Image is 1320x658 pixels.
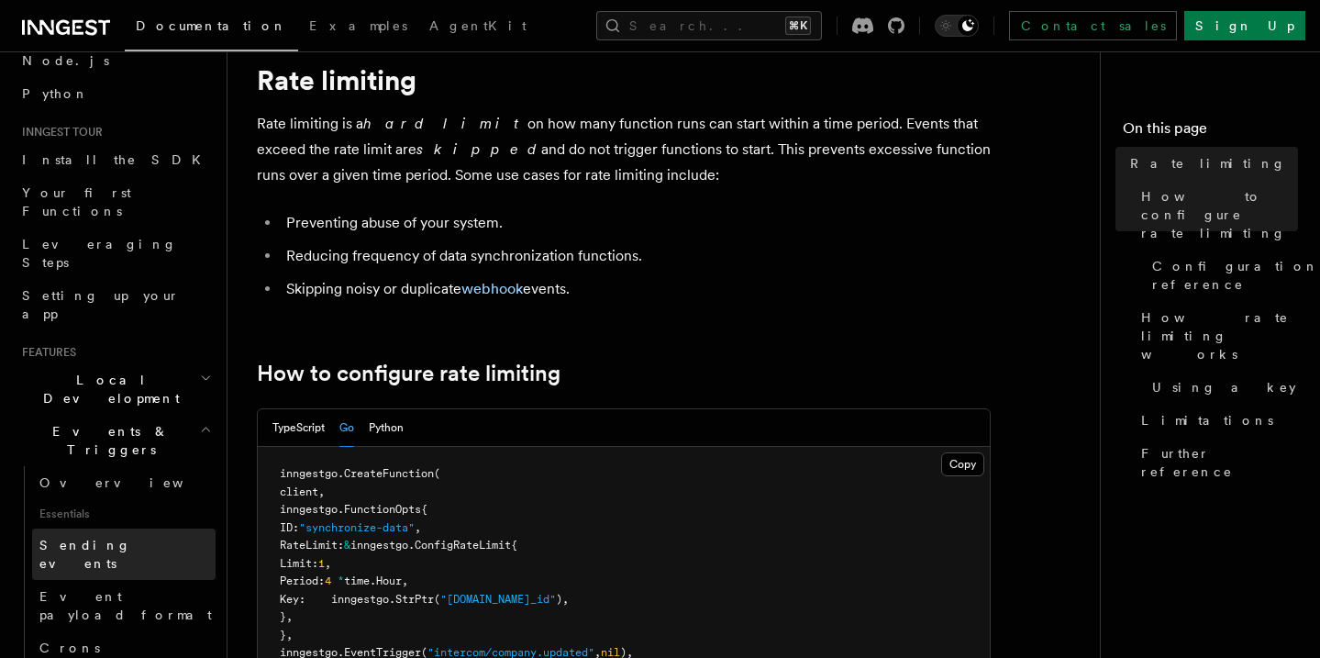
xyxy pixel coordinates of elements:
[1141,444,1298,481] span: Further reference
[39,589,212,622] span: Event payload format
[125,6,298,51] a: Documentation
[369,409,404,447] button: Python
[280,610,293,623] span: },
[1134,301,1298,371] a: How rate limiting works
[344,574,408,587] span: time.Hour,
[280,593,395,606] span: Key: inngestgo.
[15,176,216,228] a: Your first Functions
[15,143,216,176] a: Install the SDK
[434,467,440,480] span: (
[15,44,216,77] a: Node.js
[32,466,216,499] a: Overview
[272,409,325,447] button: TypeScript
[280,629,293,641] span: },
[280,539,344,552] span: RateLimit:
[1123,147,1298,180] a: Rate limiting
[39,641,100,655] span: Crons
[325,557,331,570] span: ,
[1134,180,1298,250] a: How to configure rate limiting
[596,11,822,40] button: Search...⌘K
[339,409,354,447] button: Go
[344,539,350,552] span: &
[39,538,131,571] span: Sending events
[415,521,421,534] span: ,
[1134,404,1298,437] a: Limitations
[15,371,200,407] span: Local Development
[1009,11,1177,40] a: Contact sales
[1123,117,1298,147] h4: On this page
[22,288,180,321] span: Setting up your app
[325,574,331,587] span: 4
[281,243,991,269] li: Reducing frequency of data synchronization functions.
[280,503,427,516] span: inngestgo.FunctionOpts{
[281,210,991,236] li: Preventing abuse of your system.
[257,361,560,386] a: How to configure rate limiting
[32,580,216,631] a: Event payload format
[15,279,216,330] a: Setting up your app
[1141,308,1298,363] span: How rate limiting works
[15,228,216,279] a: Leveraging Steps
[280,521,299,534] span: ID:
[1145,371,1298,404] a: Using a key
[257,63,991,96] h1: Rate limiting
[257,111,991,188] p: Rate limiting is a on how many function runs can start within a time period. Events that exceed t...
[309,18,407,33] span: Examples
[785,17,811,35] kbd: ⌘K
[1152,378,1296,396] span: Using a key
[1141,187,1298,242] span: How to configure rate limiting
[15,363,216,415] button: Local Development
[281,276,991,302] li: Skipping noisy or duplicate events.
[298,6,418,50] a: Examples
[440,593,556,606] span: "[DOMAIN_NAME]_id"
[280,485,325,498] span: client,
[935,15,979,37] button: Toggle dark mode
[15,422,200,459] span: Events & Triggers
[418,6,538,50] a: AgentKit
[22,185,131,218] span: Your first Functions
[22,152,212,167] span: Install the SDK
[1184,11,1305,40] a: Sign Up
[350,539,517,552] span: inngestgo.ConfigRateLimit{
[39,475,228,490] span: Overview
[15,415,216,466] button: Events & Triggers
[1134,437,1298,488] a: Further reference
[22,53,109,68] span: Node.js
[416,140,541,158] em: skipped
[299,521,415,534] span: "synchronize-data"
[1130,154,1286,173] span: Rate limiting
[344,467,434,480] span: CreateFunction
[556,593,569,606] span: ),
[136,18,287,33] span: Documentation
[363,115,527,132] em: hard limit
[434,593,440,606] span: (
[280,557,318,570] span: Limit:
[318,557,325,570] span: 1
[461,280,523,297] a: webhook
[22,237,177,270] span: Leveraging Steps
[15,125,103,139] span: Inngest tour
[1141,411,1273,429] span: Limitations
[15,345,76,360] span: Features
[15,77,216,110] a: Python
[32,499,216,529] span: Essentials
[1145,250,1298,301] a: Configuration reference
[32,529,216,580] a: Sending events
[280,467,344,480] span: inngestgo.
[941,452,984,476] button: Copy
[395,593,434,606] span: StrPtr
[1152,257,1319,294] span: Configuration reference
[22,86,89,101] span: Python
[280,574,325,587] span: Period:
[429,18,527,33] span: AgentKit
